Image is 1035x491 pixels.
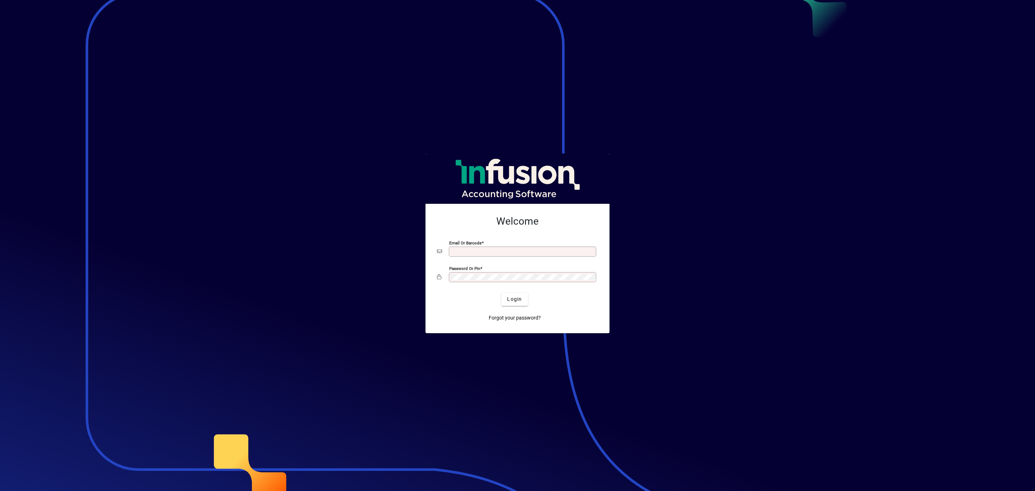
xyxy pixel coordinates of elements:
[486,312,544,325] a: Forgot your password?
[501,293,528,306] button: Login
[507,295,522,303] span: Login
[449,240,482,245] mat-label: Email or Barcode
[489,314,541,322] span: Forgot your password?
[449,266,480,271] mat-label: Password or Pin
[437,215,598,228] h2: Welcome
